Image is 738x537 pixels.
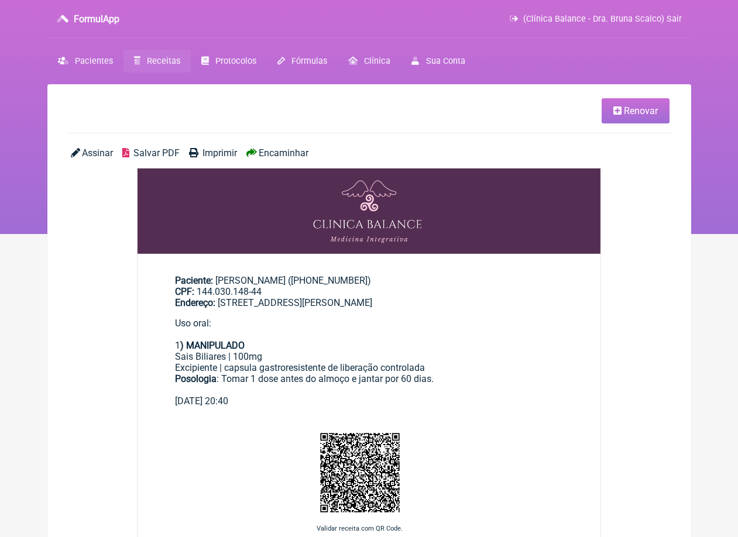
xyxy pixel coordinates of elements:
span: Renovar [624,105,658,116]
div: 144.030.148-44 [175,286,564,297]
span: Receitas [147,56,180,66]
a: Protocolos [191,50,267,73]
span: Clínica [364,56,390,66]
img: wfFzSLngWX8TAAAAABJRU5ErkJggg== [316,429,404,517]
div: [STREET_ADDRESS][PERSON_NAME] [175,297,564,308]
strong: Posologia [175,373,217,384]
div: Excipiente | capsula gastroresistente de liberação controlada [175,362,564,373]
div: 1 [175,340,564,351]
a: Salvar PDF [122,147,180,159]
a: Imprimir [189,147,237,159]
a: Encaminhar [246,147,308,159]
a: Receitas [123,50,191,73]
span: Encaminhar [259,147,308,159]
a: Sua Conta [401,50,475,73]
a: (Clínica Balance - Dra. Bruna Scalco) Sair [510,14,681,24]
a: Renovar [602,98,670,123]
span: Sua Conta [426,56,465,66]
h3: FormulApp [74,13,119,25]
img: OHRMBDAMBDLv2SiBD+EP9LuaQDBICIzAAAAAAAAAAAAAAAAAAAAAAAEAM3AEAAAAAAAAAAAAAAAAAAAAAAAAAAAAAYuAOAAAA... [138,168,601,254]
div: : Tomar 1 dose antes do almoço e jantar por 60 dias. [175,373,564,395]
p: Validar receita com QR Code. [138,525,582,532]
span: Assinar [82,147,113,159]
div: Uso oral: [175,318,564,340]
a: Fórmulas [267,50,338,73]
div: Sais Biliares | 100mg [175,351,564,362]
strong: ) MANIPULADO [180,340,245,351]
span: Endereço: [175,297,215,308]
div: [PERSON_NAME] ([PHONE_NUMBER]) [175,275,564,308]
span: Pacientes [75,56,113,66]
div: [DATE] 20:40 [175,395,564,407]
span: (Clínica Balance - Dra. Bruna Scalco) Sair [523,14,682,24]
span: Fórmulas [291,56,327,66]
a: Pacientes [47,50,123,73]
span: Salvar PDF [133,147,180,159]
span: Paciente: [175,275,213,286]
span: CPF: [175,286,194,297]
a: Assinar [71,147,113,159]
span: Imprimir [202,147,237,159]
a: Clínica [338,50,401,73]
span: Protocolos [215,56,256,66]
